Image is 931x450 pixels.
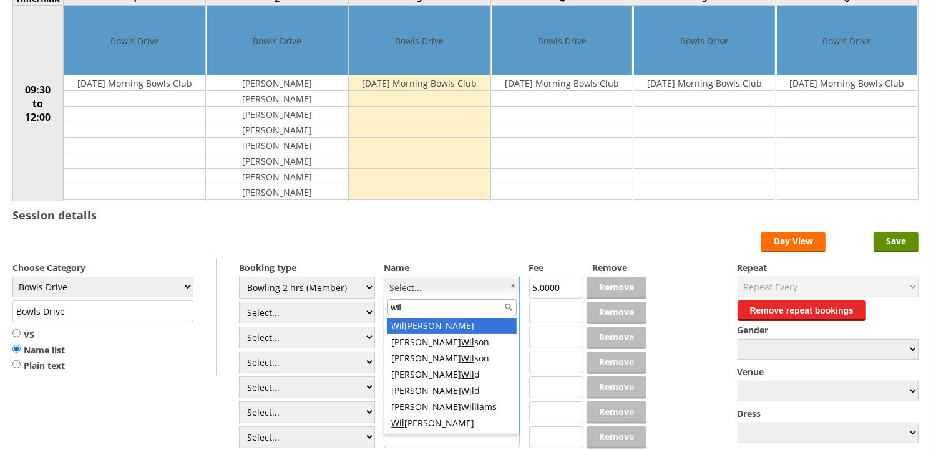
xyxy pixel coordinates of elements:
span: Wil [461,401,474,413]
div: [PERSON_NAME] d [387,383,517,399]
span: Wil [461,368,474,380]
div: [PERSON_NAME] son [387,334,517,350]
span: Wil [461,385,474,396]
div: [PERSON_NAME] [387,415,517,431]
span: Wil [391,320,404,332]
span: Wil [461,336,474,348]
span: Wil [461,352,474,364]
div: [PERSON_NAME] d [387,366,517,383]
div: [PERSON_NAME] [387,318,517,334]
div: [PERSON_NAME] son [387,350,517,366]
div: [PERSON_NAME] liams [387,399,517,415]
span: Wil [391,417,404,429]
